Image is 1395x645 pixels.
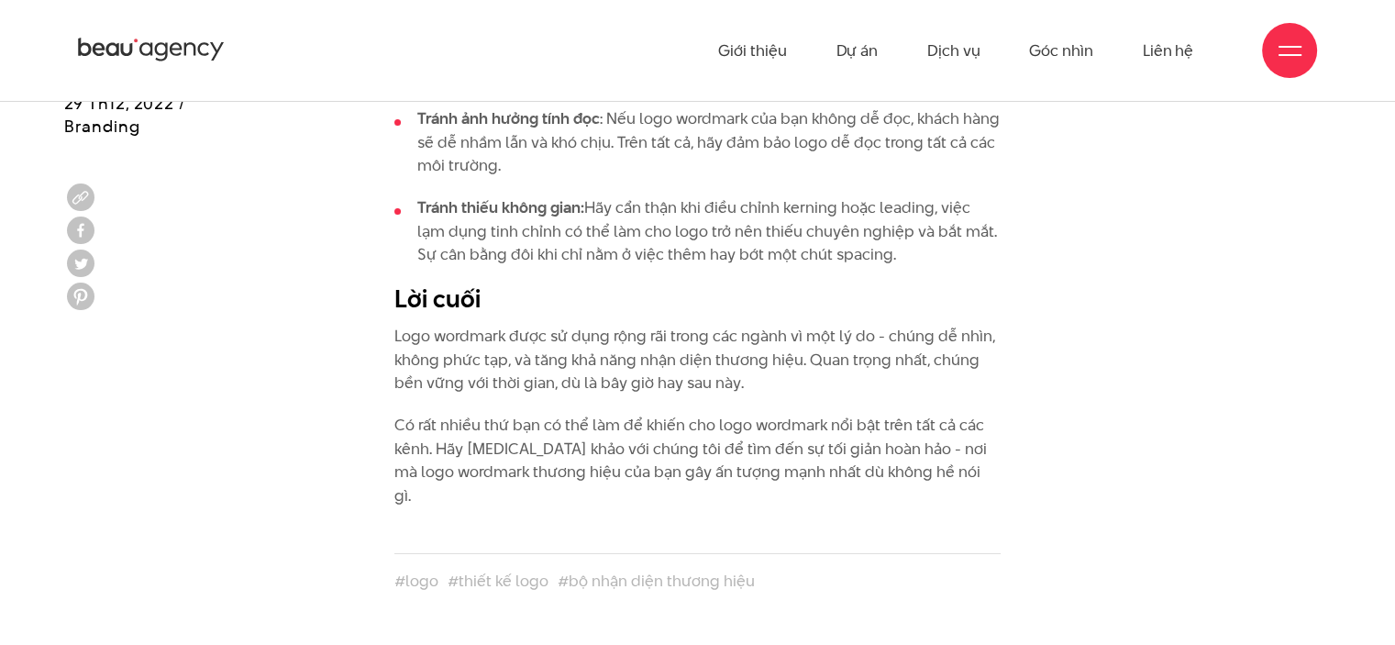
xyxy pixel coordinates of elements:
li: Hãy cẩn thận khi điều chỉnh kerning hoặc leading, việc lạm dụng tinh chỉnh có thể làm cho logo tr... [394,196,1001,267]
strong: Tránh thiếu không gian: [417,196,584,218]
a: #bộ nhận diện thương hiệu [558,570,755,592]
p: Logo wordmark được sử dụng rộng rãi trong các ngành vì một lý do - chúng dễ nhìn, không phức tạp,... [394,325,1001,395]
strong: Tránh ảnh hưởng tính đọc [417,107,600,129]
a: #thiết kế logo [448,570,548,592]
a: #logo [394,570,438,592]
li: : Nếu logo wordmark của bạn không dễ đọc, khách hàng sẽ dễ nhầm lẫn và khó chịu. Trên tất cả, hãy... [394,107,1001,178]
h2: Lời cuối [394,282,1001,317]
p: Có rất nhiều thứ bạn có thể làm để khiến cho logo wordmark nổi bật trên tất cả các kênh. Hãy [MED... [394,414,1001,507]
span: 29 Th12, 2022 / Branding [64,92,186,138]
